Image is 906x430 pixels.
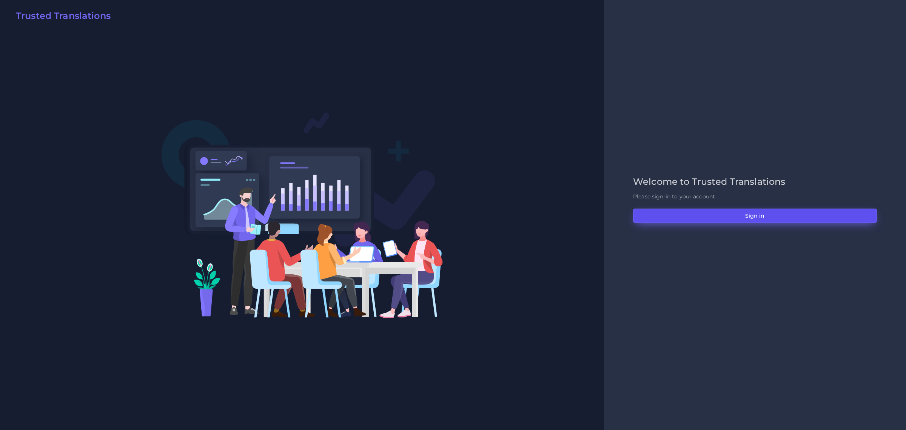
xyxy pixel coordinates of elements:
p: Please sign-in to your account [633,193,877,201]
img: Login V2 [161,112,443,319]
button: Sign in [633,209,877,223]
h2: Welcome to Trusted Translations [633,176,877,187]
a: Trusted Translations [11,11,111,24]
h2: Trusted Translations [16,11,111,22]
